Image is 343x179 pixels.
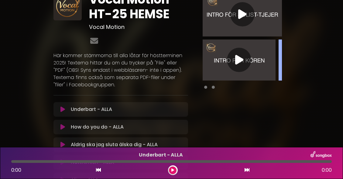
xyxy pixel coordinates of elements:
[11,151,310,159] p: Underbart - ALLA
[11,167,21,174] span: 0:00
[310,151,332,159] img: songbox-logo-white.png
[89,24,188,30] h3: Vocal Motion
[71,141,184,148] p: Aldrig ska jag sluta älska dig - ALLA
[322,167,332,174] span: 0:00
[203,40,276,81] img: Video Thumbnail
[71,106,184,113] p: Underbart - ALLA
[71,123,184,131] p: How do you do - ALLA
[53,52,188,88] p: Här kommer stämmorna till alla låtar för höstterminen 2025! Texterna hittar du om du trycker på "...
